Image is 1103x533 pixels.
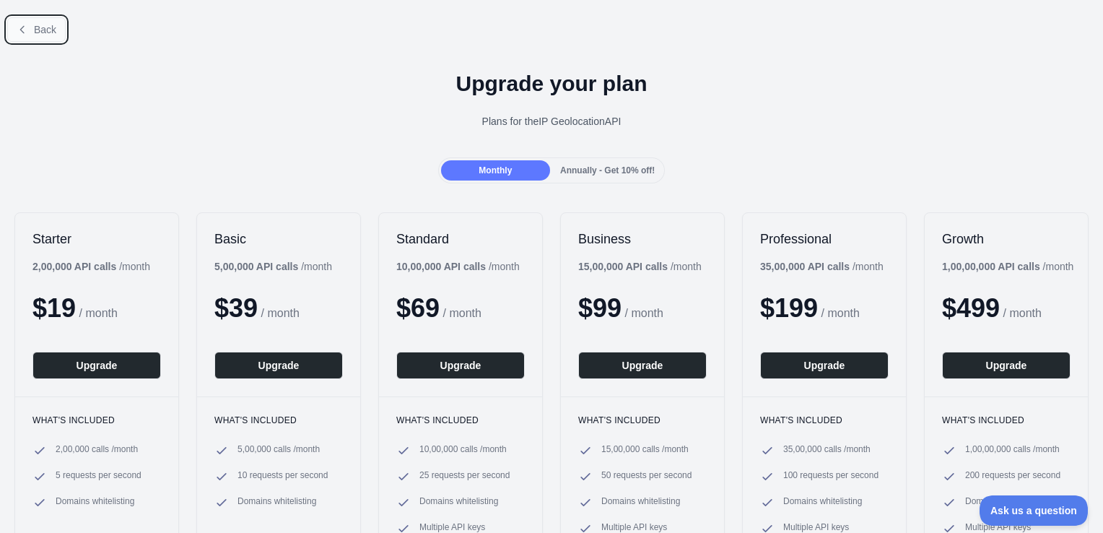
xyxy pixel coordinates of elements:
[396,259,520,274] div: / month
[980,495,1089,526] iframe: Toggle Customer Support
[760,230,889,248] h2: Professional
[760,261,850,272] b: 35,00,000 API calls
[578,261,668,272] b: 15,00,000 API calls
[578,230,707,248] h2: Business
[396,230,525,248] h2: Standard
[396,261,486,272] b: 10,00,000 API calls
[760,293,818,323] span: $ 199
[942,293,1000,323] span: $ 499
[578,259,702,274] div: / month
[942,259,1073,274] div: / month
[942,261,1040,272] b: 1,00,00,000 API calls
[760,259,884,274] div: / month
[396,293,440,323] span: $ 69
[942,230,1071,248] h2: Growth
[578,293,622,323] span: $ 99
